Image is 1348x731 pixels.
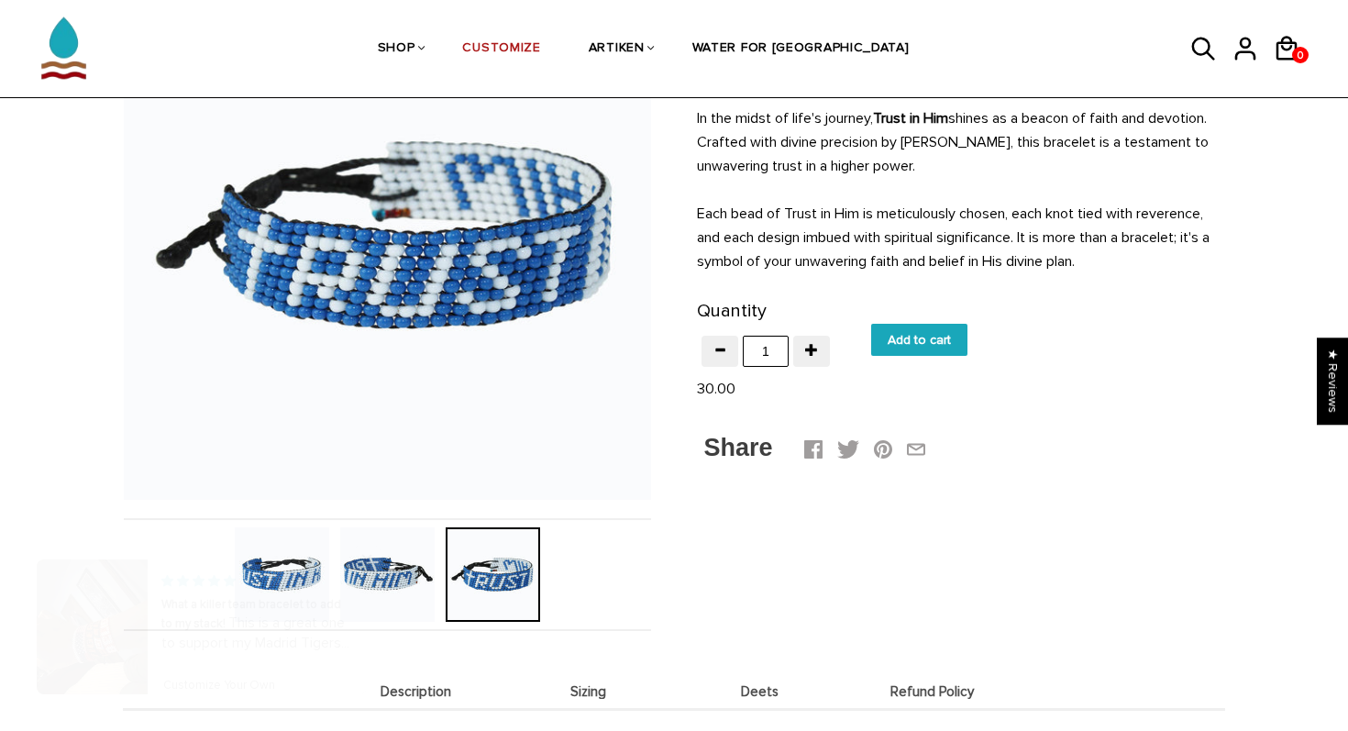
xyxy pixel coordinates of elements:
input: Add to cart [871,324,967,356]
label: Quantity [697,296,767,327]
span: Refund Policy [851,684,1014,700]
span: Deets [679,684,842,700]
strong: Trust in Him [873,109,948,127]
span: Description [335,684,498,700]
img: Trust In Him [235,527,329,622]
span: Share [704,434,773,461]
span: Sizing [507,684,670,700]
img: Trust In Him [340,527,435,622]
a: WATER FOR [GEOGRAPHIC_DATA] [692,1,910,98]
div: Click to open Judge.me floating reviews tab [1317,338,1348,425]
p: In the midst of life's journey, shines as a beacon of faith and devotion. Crafted with divine pre... [697,106,1224,273]
span: Close popup widget [353,546,381,573]
a: CUSTOMIZE [462,1,540,98]
span: 30.00 [697,380,735,398]
a: ARTIKEN [589,1,645,98]
a: 0 [1292,47,1309,63]
span: 0 [1292,44,1309,67]
a: SHOP [378,1,415,98]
